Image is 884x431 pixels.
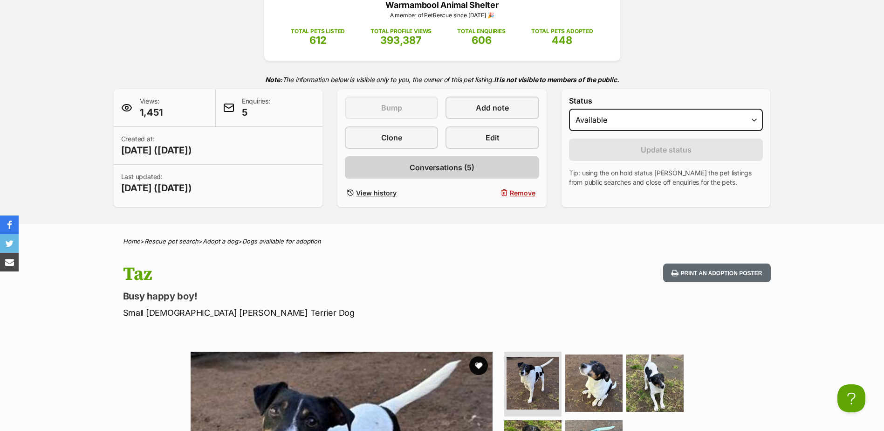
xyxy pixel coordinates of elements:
p: Views: [140,97,163,119]
span: Clone [381,132,402,143]
p: TOTAL PETS LISTED [291,27,345,35]
span: [DATE] ([DATE]) [121,144,192,157]
a: Clone [345,126,438,149]
span: 606 [472,34,492,46]
span: 5 [242,106,270,119]
span: 448 [552,34,572,46]
a: Rescue pet search [144,237,199,245]
div: > > > [100,238,785,245]
span: Edit [486,132,500,143]
img: Photo of Taz [507,357,559,410]
a: Edit [445,126,539,149]
p: Last updated: [121,172,192,195]
button: Remove [445,186,539,200]
span: 612 [309,34,327,46]
span: View history [356,188,397,198]
p: A member of PetRescue since [DATE] 🎉 [278,11,606,20]
span: Conversations (5) [410,162,474,173]
span: Bump [381,102,402,113]
a: View history [345,186,438,200]
a: Conversations (5) [345,156,539,179]
h1: Taz [123,264,517,285]
button: favourite [469,356,488,375]
p: Tip: using the on hold status [PERSON_NAME] the pet listings from public searches and close off e... [569,168,763,187]
span: Remove [510,188,535,198]
p: TOTAL ENQUIRIES [457,27,505,35]
button: Bump [345,97,438,119]
p: Enquiries: [242,97,270,119]
span: [DATE] ([DATE]) [121,181,192,195]
img: Photo of Taz [626,355,684,412]
a: Home [123,237,140,245]
p: TOTAL PETS ADOPTED [531,27,593,35]
a: Add note [445,97,539,119]
span: Update status [641,144,692,155]
p: The information below is visible only to you, the owner of this pet listing. [114,70,771,89]
span: 393,387 [380,34,422,46]
p: Created at: [121,134,192,157]
label: Status [569,97,763,105]
button: Print an adoption poster [663,264,770,283]
a: Dogs available for adoption [242,237,321,245]
strong: Note: [265,76,282,83]
button: Update status [569,139,763,161]
p: TOTAL PROFILE VIEWS [370,27,432,35]
a: Adopt a dog [203,237,238,245]
iframe: Help Scout Beacon - Open [837,384,865,412]
img: Photo of Taz [565,355,623,412]
span: 1,451 [140,106,163,119]
p: Busy happy boy! [123,290,517,303]
span: Add note [476,102,509,113]
strong: It is not visible to members of the public. [494,76,619,83]
p: Small [DEMOGRAPHIC_DATA] [PERSON_NAME] Terrier Dog [123,306,517,319]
